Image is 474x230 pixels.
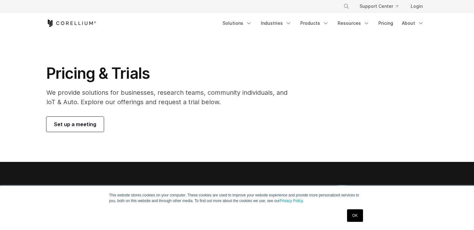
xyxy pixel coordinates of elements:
[109,192,365,204] p: This website stores cookies on your computer. These cookies are used to improve your website expe...
[398,18,428,29] a: About
[54,120,96,128] span: Set up a meeting
[341,1,352,12] button: Search
[46,117,104,132] a: Set up a meeting
[219,18,428,29] div: Navigation Menu
[46,88,296,107] p: We provide solutions for businesses, research teams, community individuals, and IoT & Auto. Explo...
[375,18,397,29] a: Pricing
[406,1,428,12] a: Login
[219,18,256,29] a: Solutions
[257,18,295,29] a: Industries
[347,209,363,222] a: OK
[46,19,96,27] a: Corellium Home
[280,199,304,203] a: Privacy Policy.
[355,1,403,12] a: Support Center
[334,18,373,29] a: Resources
[336,1,428,12] div: Navigation Menu
[297,18,333,29] a: Products
[46,64,296,83] h1: Pricing & Trials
